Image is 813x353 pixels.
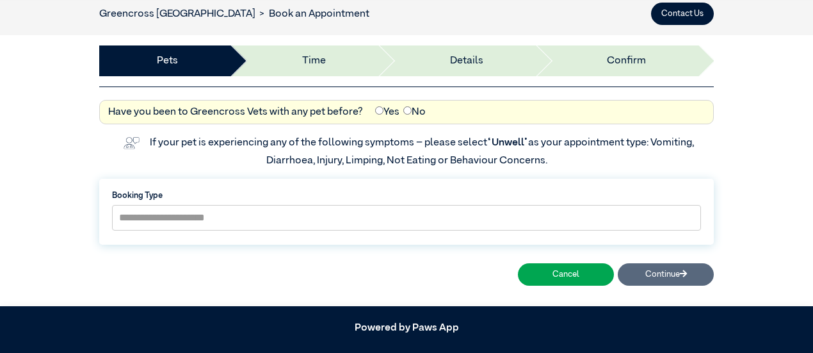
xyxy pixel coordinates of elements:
[403,104,426,120] label: No
[518,263,614,286] button: Cancel
[99,6,369,22] nav: breadcrumb
[108,104,363,120] label: Have you been to Greencross Vets with any pet before?
[150,138,696,166] label: If your pet is experiencing any of the following symptoms – please select as your appointment typ...
[403,106,412,115] input: No
[99,322,714,334] h5: Powered by Paws App
[112,190,701,202] label: Booking Type
[157,53,178,69] a: Pets
[375,106,383,115] input: Yes
[375,104,399,120] label: Yes
[99,9,255,19] a: Greencross [GEOGRAPHIC_DATA]
[119,133,143,153] img: vet
[651,3,714,25] button: Contact Us
[487,138,528,148] span: “Unwell”
[255,6,369,22] li: Book an Appointment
